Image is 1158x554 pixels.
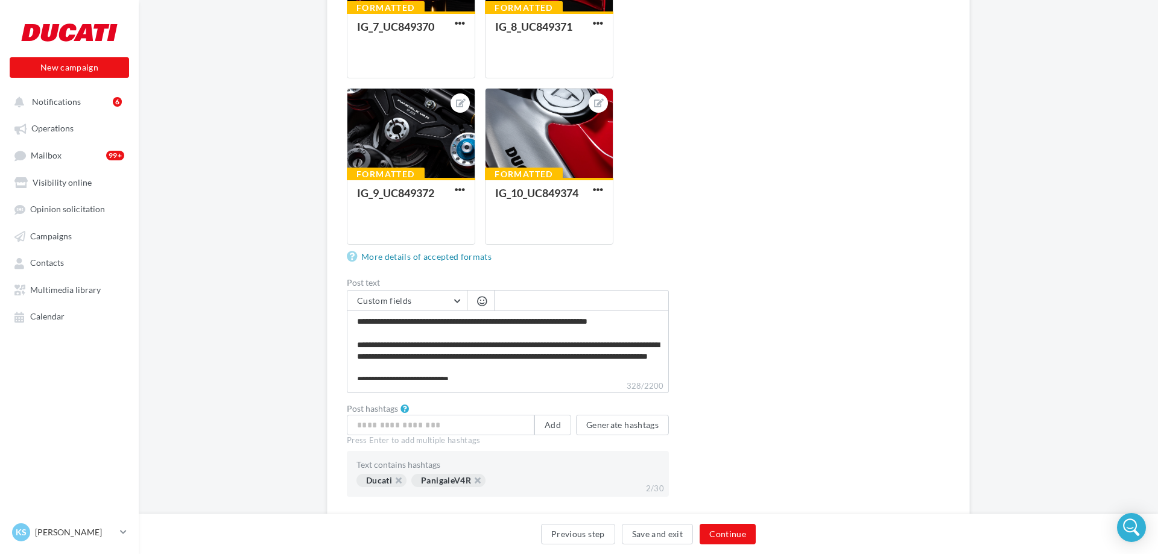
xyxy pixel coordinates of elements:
button: New campaign [10,57,129,78]
span: Campaigns [30,231,72,241]
div: Ducati [356,474,407,487]
span: KS [16,526,27,538]
a: Mailbox99+ [7,144,131,166]
a: Operations [7,117,131,139]
div: 6 [113,97,122,107]
div: Formatted [347,1,425,14]
div: PanigaleV4R [411,474,486,487]
a: Contacts [7,251,131,273]
div: Text contains hashtags [356,461,659,469]
div: IG_9_UC849372 [357,186,434,200]
div: Formatted [347,168,425,181]
button: Save and exit [622,524,694,544]
div: Formatted [485,1,563,14]
label: Post text [347,279,669,287]
div: 99+ [106,151,124,160]
span: Notifications [32,96,81,107]
button: Previous step [541,524,615,544]
a: Visibility online [7,171,131,193]
span: Visibility online [33,177,92,187]
button: Custom fields [347,291,467,311]
p: [PERSON_NAME] [35,526,115,538]
span: Operations [31,124,74,134]
span: Mailbox [31,150,62,160]
label: Post hashtags [347,404,398,413]
div: Press Enter to add multiple hashtags [347,435,669,446]
a: Calendar [7,305,131,327]
div: Open Intercom Messenger [1117,513,1146,542]
div: IG_10_UC849374 [495,186,578,200]
div: IG_7_UC849370 [357,20,434,33]
button: Notifications 6 [7,90,127,112]
a: Multimedia library [7,279,131,300]
a: KS [PERSON_NAME] [10,521,129,544]
a: More details of accepted formats [347,250,496,264]
a: Opinion solicitation [7,198,131,219]
label: 328/2200 [347,380,669,393]
span: Custom fields [357,295,412,306]
button: Generate hashtags [576,415,669,435]
span: Multimedia library [30,285,101,295]
div: 2/30 [641,481,669,497]
button: Add [534,415,571,435]
a: Campaigns [7,225,131,247]
span: Contacts [30,258,64,268]
div: Formatted [485,168,563,181]
button: Continue [700,524,756,544]
span: Calendar [30,312,65,322]
div: IG_8_UC849371 [495,20,572,33]
span: Opinion solicitation [30,204,105,215]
